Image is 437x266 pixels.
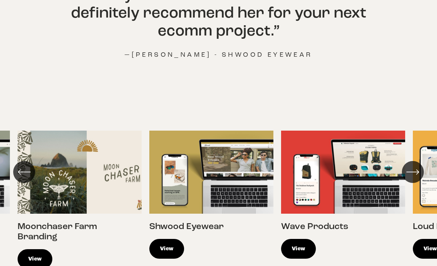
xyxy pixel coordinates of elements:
[149,239,184,259] a: View
[68,51,369,58] h4: —[PERSON_NAME] - Shwood Eyewear
[13,161,35,183] button: Previous
[281,239,316,259] a: View
[402,161,424,183] button: Next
